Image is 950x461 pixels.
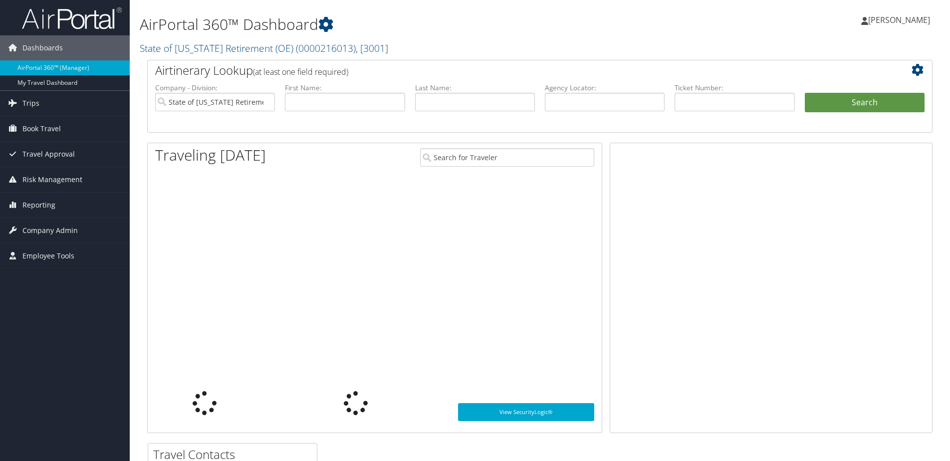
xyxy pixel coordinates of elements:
span: , [ 3001 ] [356,41,388,55]
button: Search [805,93,925,113]
span: Dashboards [22,35,63,60]
input: Search for Traveler [420,148,594,167]
h2: Airtinerary Lookup [155,62,859,79]
span: Trips [22,91,39,116]
span: (at least one field required) [253,66,348,77]
h1: AirPortal 360™ Dashboard [140,14,673,35]
label: Last Name: [415,83,535,93]
span: Risk Management [22,167,82,192]
label: Agency Locator: [545,83,665,93]
a: View SecurityLogic® [458,403,594,421]
span: ( 0000216013 ) [296,41,356,55]
span: Book Travel [22,116,61,141]
img: airportal-logo.png [22,6,122,30]
label: Company - Division: [155,83,275,93]
a: State of [US_STATE] Retirement (OE) [140,41,388,55]
span: Travel Approval [22,142,75,167]
span: Employee Tools [22,243,74,268]
label: First Name: [285,83,405,93]
a: [PERSON_NAME] [861,5,940,35]
label: Ticket Number: [675,83,794,93]
span: Company Admin [22,218,78,243]
h1: Traveling [DATE] [155,145,266,166]
span: Reporting [22,193,55,218]
span: [PERSON_NAME] [868,14,930,25]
